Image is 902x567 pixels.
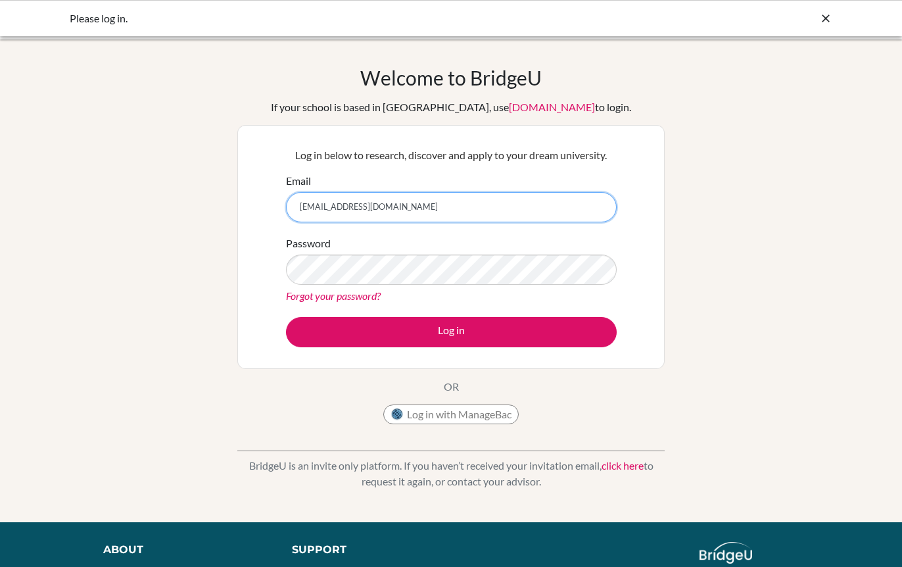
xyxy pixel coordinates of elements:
button: Log in with ManageBac [383,405,519,424]
div: Please log in. [70,11,635,26]
p: Log in below to research, discover and apply to your dream university. [286,147,617,163]
button: Log in [286,317,617,347]
div: About [103,542,262,558]
p: OR [444,379,459,395]
a: Forgot your password? [286,289,381,302]
a: click here [602,459,644,472]
div: If your school is based in [GEOGRAPHIC_DATA], use to login. [271,99,631,115]
label: Email [286,173,311,189]
div: Support [292,542,438,558]
p: BridgeU is an invite only platform. If you haven’t received your invitation email, to request it ... [237,458,665,489]
label: Password [286,235,331,251]
h1: Welcome to BridgeU [360,66,542,89]
a: [DOMAIN_NAME] [509,101,595,113]
img: logo_white@2x-f4f0deed5e89b7ecb1c2cc34c3e3d731f90f0f143d5ea2071677605dd97b5244.png [700,542,753,564]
